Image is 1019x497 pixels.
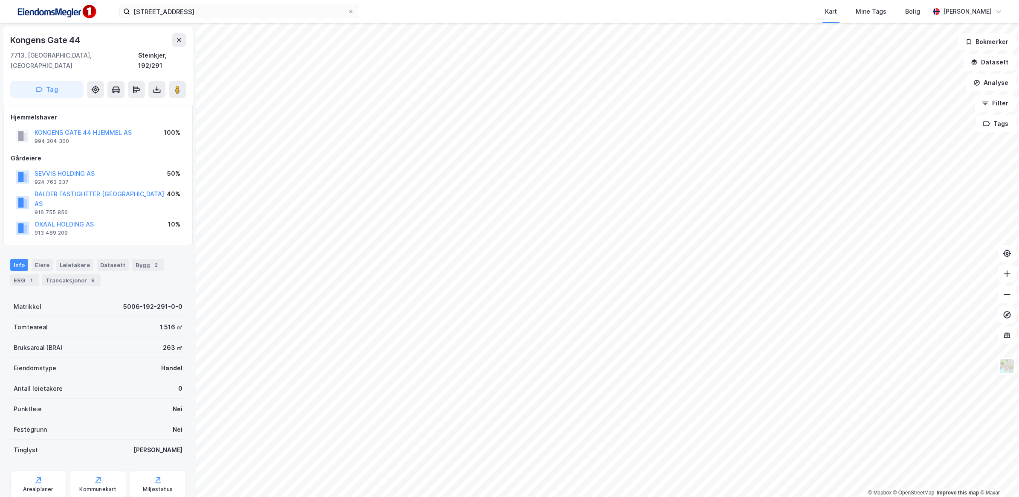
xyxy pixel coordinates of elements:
div: Info [10,259,28,271]
a: OpenStreetMap [893,490,935,496]
div: Leietakere [56,259,93,271]
div: 1 516 ㎡ [160,322,182,332]
div: Eiendomstype [14,363,56,373]
div: 1 [27,276,35,285]
iframe: Chat Widget [976,456,1019,497]
div: 100% [164,128,180,138]
div: 994 204 300 [35,138,69,145]
img: Z [999,358,1015,374]
a: Improve this map [937,490,979,496]
div: Miljøstatus [143,486,173,493]
div: 2 [152,261,160,269]
div: Hjemmelshaver [11,112,185,122]
div: 50% [167,169,180,179]
div: Eiere [32,259,53,271]
div: Bolig [905,6,920,17]
div: 924 763 337 [35,179,69,186]
div: 10% [168,219,180,230]
div: Tinglyst [14,445,38,455]
div: Datasett [97,259,129,271]
div: Kontrollprogram for chat [976,456,1019,497]
button: Analyse [966,74,1016,91]
div: 9 [89,276,97,285]
div: Nei [173,404,182,414]
div: Punktleie [14,404,42,414]
div: 913 489 209 [35,230,68,236]
button: Datasett [964,54,1016,71]
div: Bygg [132,259,164,271]
div: Antall leietakere [14,384,63,394]
div: 7713, [GEOGRAPHIC_DATA], [GEOGRAPHIC_DATA] [10,50,138,71]
div: [PERSON_NAME] [943,6,992,17]
div: 40% [167,189,180,199]
div: Transaksjoner [42,274,101,286]
button: Tag [10,81,84,98]
div: Steinkjer, 192/291 [138,50,186,71]
div: Kart [825,6,837,17]
div: Bruksareal (BRA) [14,343,63,353]
button: Filter [975,95,1016,112]
input: Søk på adresse, matrikkel, gårdeiere, leietakere eller personer [130,5,347,18]
button: Bokmerker [958,33,1016,50]
button: Tags [976,115,1016,132]
div: Matrikkel [14,302,41,312]
div: Arealplaner [23,486,53,493]
div: Festegrunn [14,424,47,435]
img: F4PB6Px+NJ5v8B7XTbfpPpyloAAAAASUVORK5CYII= [14,2,99,21]
div: Kongens Gate 44 [10,33,82,47]
div: Mine Tags [856,6,886,17]
div: ESG [10,274,39,286]
div: [PERSON_NAME] [133,445,182,455]
div: Gårdeiere [11,153,185,163]
div: Kommunekart [79,486,116,493]
div: Tomteareal [14,322,48,332]
div: 263 ㎡ [163,343,182,353]
div: 0 [178,384,182,394]
div: 916 755 856 [35,209,68,216]
a: Mapbox [868,490,892,496]
div: Handel [161,363,182,373]
div: 5006-192-291-0-0 [123,302,182,312]
div: Nei [173,424,182,435]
